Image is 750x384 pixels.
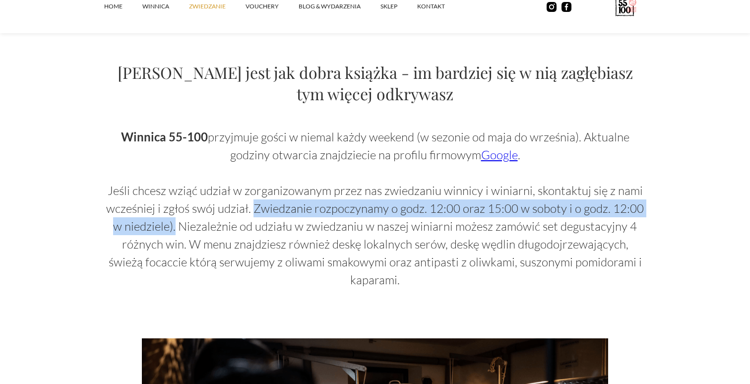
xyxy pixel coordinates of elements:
[104,62,646,104] h2: [PERSON_NAME] jest jak dobra książka - im bardziej się w nią zagłębiasz tym więcej odkrywasz
[121,129,208,144] strong: Winnica 55-100
[104,128,646,289] p: przyjmuje gości w niemal każdy weekend (w sezonie od maja do września). Aktualne godziny otwarcia...
[481,147,518,162] a: Google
